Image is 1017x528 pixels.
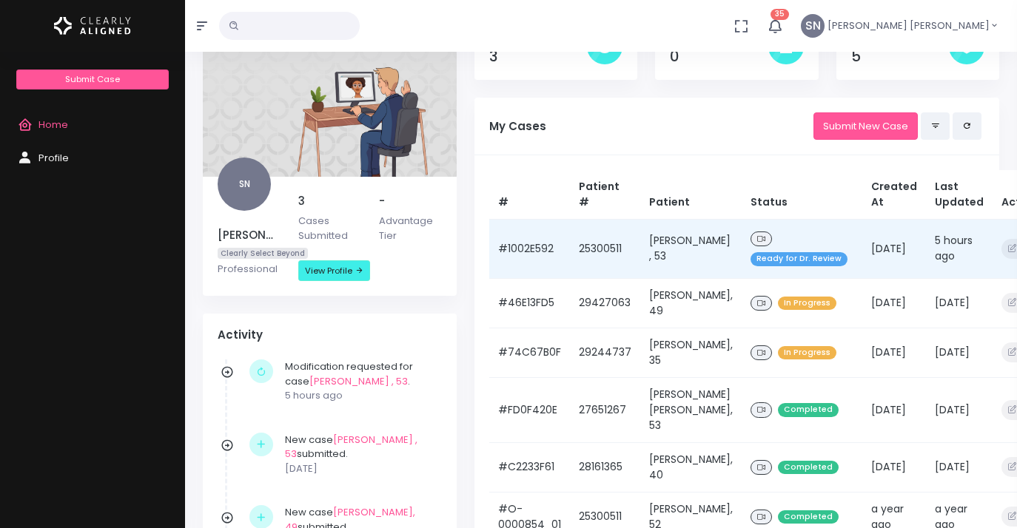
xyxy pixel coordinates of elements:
td: #46E13FD5 [489,278,570,328]
th: Status [742,170,862,220]
td: 29244737 [570,328,640,377]
h5: My Cases [489,120,813,133]
td: [PERSON_NAME] [PERSON_NAME], 53 [640,377,742,442]
td: 28161365 [570,442,640,492]
h5: - [379,194,442,208]
span: 35 [771,9,789,20]
td: [DATE] [862,219,926,278]
td: [PERSON_NAME], 35 [640,328,742,377]
div: Modification requested for case . [285,359,434,403]
p: Professional [218,262,281,277]
span: SN [218,158,271,211]
a: Submit Case [16,70,168,89]
td: #74C67B0F [489,328,570,377]
span: Submit Case [65,73,120,85]
a: View Profile [298,260,370,281]
td: 25300511 [570,219,640,278]
span: Completed [778,510,839,524]
a: [PERSON_NAME] , 53 [309,374,408,388]
h4: 5 [851,48,949,65]
a: [PERSON_NAME] , 53 [285,433,417,461]
td: [DATE] [862,328,926,377]
td: [DATE] [862,377,926,442]
td: [DATE] [926,442,993,492]
span: Profile [38,151,69,165]
p: Cases Submitted [298,214,361,243]
td: [DATE] [926,278,993,328]
h5: [PERSON_NAME] [PERSON_NAME] [218,229,281,242]
div: New case submitted. [285,433,434,476]
th: Last Updated [926,170,993,220]
span: In Progress [778,346,836,360]
td: [PERSON_NAME], 40 [640,442,742,492]
p: 5 hours ago [285,388,434,403]
span: Completed [778,461,839,475]
td: [DATE] [862,278,926,328]
th: # [489,170,570,220]
td: 27651267 [570,377,640,442]
td: #C2233F61 [489,442,570,492]
td: 5 hours ago [926,219,993,278]
th: Patient [640,170,742,220]
td: [PERSON_NAME], 49 [640,278,742,328]
span: [PERSON_NAME] [PERSON_NAME] [828,18,990,33]
td: [PERSON_NAME] , 53 [640,219,742,278]
th: Created At [862,170,926,220]
img: Logo Horizontal [54,10,131,41]
span: Home [38,118,68,132]
span: Clearly Select Beyond [218,248,308,259]
h4: Activity [218,328,442,342]
a: Submit New Case [813,112,918,140]
td: 29427063 [570,278,640,328]
h4: 3 [489,48,587,65]
span: Ready for Dr. Review [751,252,847,266]
p: Advantage Tier [379,214,442,243]
p: [DATE] [285,461,434,476]
h4: 0 [670,48,768,65]
td: [DATE] [862,442,926,492]
td: #FD0F420E [489,377,570,442]
h5: 3 [298,194,361,208]
span: In Progress [778,297,836,311]
span: Completed [778,403,839,417]
span: SN [801,14,825,38]
td: #1002E592 [489,219,570,278]
th: Patient # [570,170,640,220]
td: [DATE] [926,328,993,377]
td: [DATE] [926,377,993,442]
